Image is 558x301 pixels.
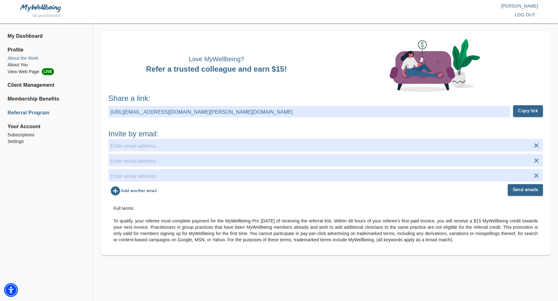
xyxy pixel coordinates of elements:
[8,68,85,75] a: View Web PageLIVE
[515,11,535,19] span: log out
[8,46,85,54] span: Profile
[111,171,541,181] input: Enter email address
[111,156,541,166] input: Enter email address
[8,68,85,75] li: View Web Page
[33,14,61,18] span: for practitioners
[508,184,543,196] button: Send emails
[108,184,158,198] button: Add another email
[390,39,480,92] img: MyWellbeing
[518,107,538,115] strong: Copy link
[8,55,85,62] a: About the Work
[8,62,85,68] a: About You
[8,138,85,145] a: Settings
[121,187,157,194] strong: Add another email
[146,65,287,73] strong: Refer a trusted colleague and earn $15!
[8,95,85,103] a: Membership Benefits
[42,68,54,75] span: LIVE
[8,109,85,117] a: Referral Program
[279,3,538,9] p: [PERSON_NAME]
[108,54,324,64] h6: Love MyWellbeing?
[8,32,85,40] a: My Dashboard
[8,81,85,89] a: Client Management
[111,141,541,151] input: Enter email address
[512,9,538,21] button: log out
[20,4,61,12] img: MyWellbeing
[513,105,543,117] button: Copy link
[8,132,85,138] a: Subscriptions
[513,186,538,194] strong: Send emails
[113,205,538,243] p: Full terms: To qualify, your referee must complete payment for the MyWellbeing Pro [DATE] of rece...
[108,129,543,139] h5: Invite by email:
[108,93,543,103] h5: Share a link:
[8,123,85,130] span: Your Account
[4,283,18,297] div: Accessibility Menu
